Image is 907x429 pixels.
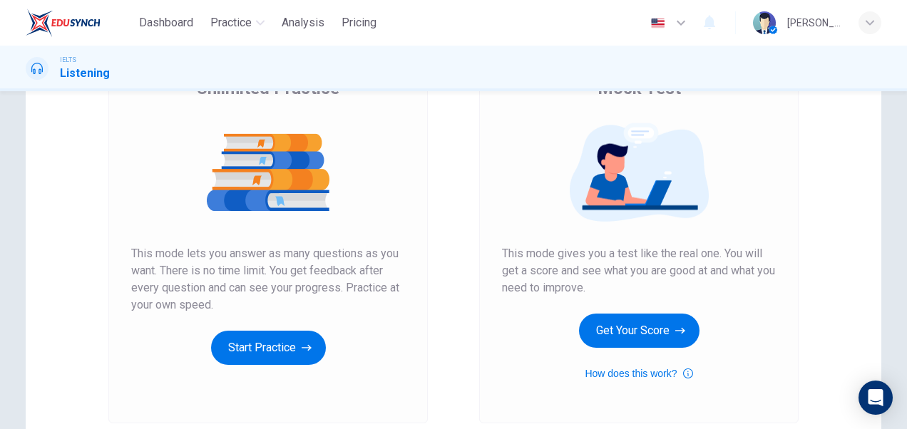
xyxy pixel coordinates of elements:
img: Profile picture [753,11,776,34]
span: Pricing [342,14,376,31]
button: Dashboard [133,10,199,36]
span: This mode gives you a test like the real one. You will get a score and see what you are good at a... [502,245,776,296]
button: How does this work? [585,365,692,382]
img: EduSynch logo [26,9,101,37]
a: EduSynch logo [26,9,133,37]
button: Analysis [276,10,330,36]
h1: Listening [60,65,110,82]
span: Analysis [282,14,324,31]
span: Practice [210,14,252,31]
span: This mode lets you answer as many questions as you want. There is no time limit. You get feedback... [131,245,405,314]
div: [PERSON_NAME] [787,14,841,31]
div: Open Intercom Messenger [859,381,893,415]
img: en [649,18,667,29]
button: Pricing [336,10,382,36]
span: Dashboard [139,14,193,31]
button: Practice [205,10,270,36]
span: IELTS [60,55,76,65]
button: Get Your Score [579,314,700,348]
button: Start Practice [211,331,326,365]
